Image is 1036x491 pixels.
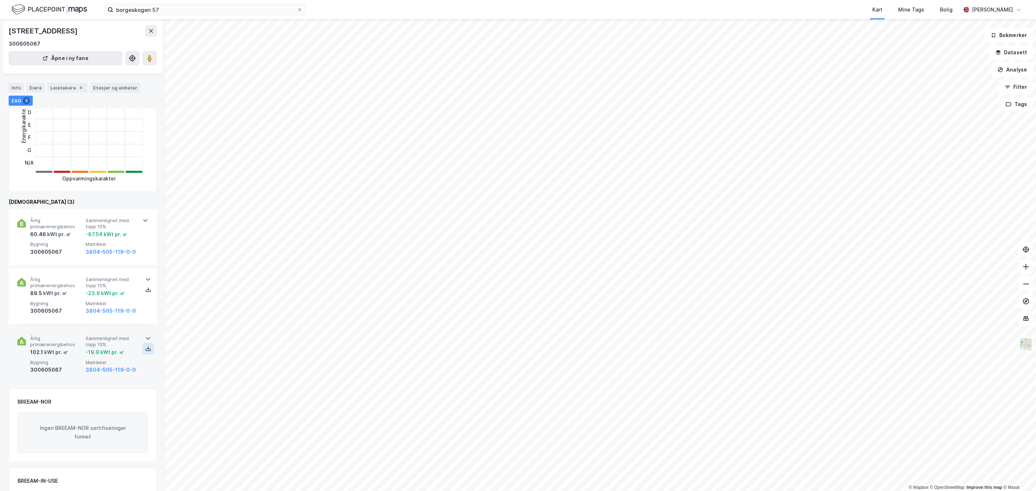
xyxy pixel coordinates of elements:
[9,25,79,37] div: [STREET_ADDRESS]
[86,366,136,374] button: 3804-505-119-0-0
[86,230,127,239] div: -87.54 kWt pr. ㎡
[898,5,924,14] div: Mine Tags
[9,198,157,206] div: [DEMOGRAPHIC_DATA] (3)
[9,83,24,93] div: Info
[18,477,58,485] div: BREEAM-IN-USE
[62,174,116,183] div: Oppvarmingskarakter
[972,5,1013,14] div: [PERSON_NAME]
[25,157,34,169] div: N/A
[30,300,83,307] span: Bygning
[30,241,83,247] span: Bygning
[909,485,928,490] a: Mapbox
[19,107,28,143] div: Energikarakter
[27,83,45,93] div: Eiere
[30,366,83,374] div: 300605067
[86,241,138,247] span: Matrikkel
[30,359,83,366] span: Bygning
[86,348,124,357] div: -19.9 kWt pr. ㎡
[991,63,1033,77] button: Analyse
[86,217,138,230] span: Sammenlignet med topp 15%
[30,276,83,289] span: Årlig primærenergibehov
[25,144,34,157] div: G
[9,51,122,65] button: Åpne i ny fane
[1000,456,1036,491] iframe: Chat Widget
[30,230,71,239] div: 60.46
[989,45,1033,60] button: Datasett
[25,119,34,132] div: E
[86,248,136,256] button: 3804-505-119-0-0
[77,84,85,91] div: 4
[1000,97,1033,111] button: Tags
[93,84,137,91] div: Etasjer og enheter
[86,359,138,366] span: Matrikkel
[30,217,83,230] span: Årlig primærenergibehov
[43,348,68,357] div: kWt pr. ㎡
[999,80,1033,94] button: Filter
[30,289,67,298] div: 89.5
[47,83,87,93] div: Leietakere
[30,335,83,348] span: Årlig primærenergibehov
[46,230,71,239] div: kWt pr. ㎡
[18,412,148,453] div: Ingen BREEAM-NOR sertifiseringer funnet
[23,97,30,104] div: 3
[9,96,33,106] div: ESG
[872,5,882,14] div: Kart
[12,3,87,16] img: logo.f888ab2527a4732fd821a326f86c7f29.svg
[18,398,51,406] div: BREEAM-NOR
[86,276,138,289] span: Sammenlignet med topp 15%
[1019,338,1033,351] img: Z
[967,485,1002,490] a: Improve this map
[25,132,34,144] div: F
[940,5,953,14] div: Bolig
[25,106,34,119] div: D
[30,248,83,256] div: 300605067
[985,28,1033,42] button: Bokmerker
[86,335,138,348] span: Sammenlignet med topp 15%
[42,289,67,298] div: kWt pr. ㎡
[9,40,40,48] div: 300605067
[86,307,136,315] button: 3804-505-119-0-0
[86,300,138,307] span: Matrikkel
[113,4,297,15] input: Søk på adresse, matrikkel, gårdeiere, leietakere eller personer
[930,485,965,490] a: OpenStreetMap
[86,289,125,298] div: -23.9 kWt pr. ㎡
[30,307,83,315] div: 300605067
[30,348,68,357] div: 102.1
